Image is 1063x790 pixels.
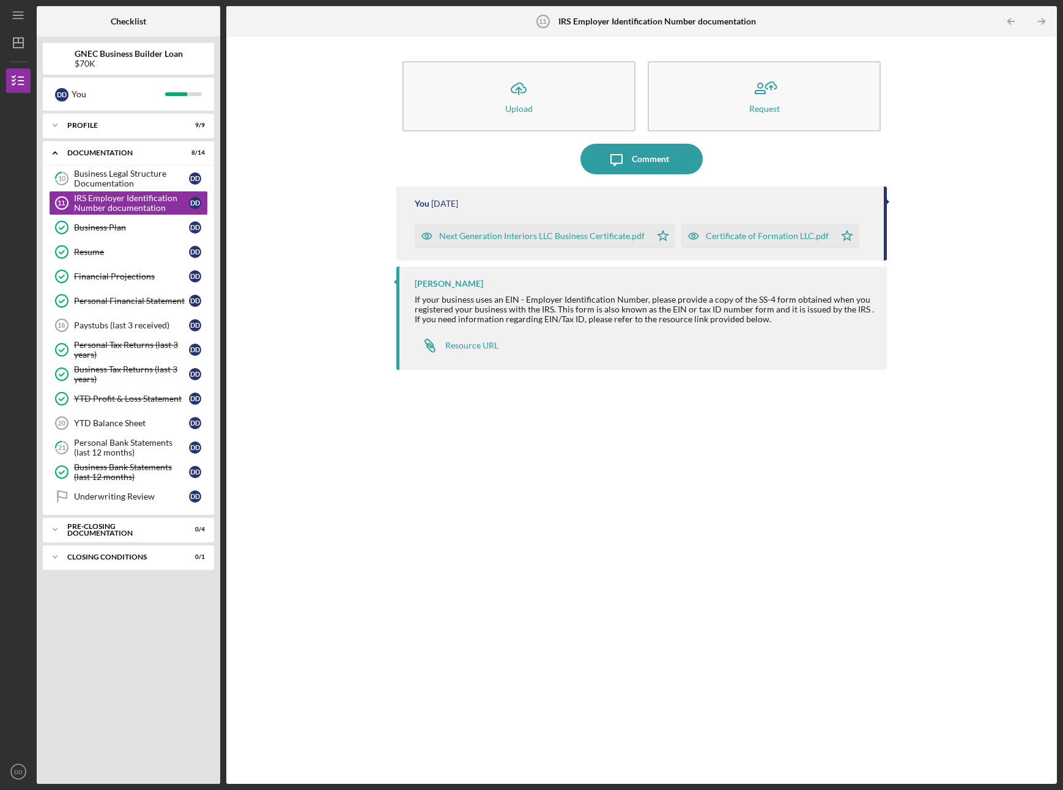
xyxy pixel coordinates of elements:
[49,484,208,509] a: Underwriting ReviewDD
[49,215,208,240] a: Business PlanDD
[67,553,174,561] div: Closing Conditions
[706,231,829,241] div: Certificate of Formation LLC.pdf
[58,419,65,427] tspan: 20
[49,264,208,289] a: Financial ProjectionsDD
[74,394,189,404] div: YTD Profit & Loss Statement
[49,362,208,386] a: Business Tax Returns (last 3 years)DD
[189,319,201,331] div: D D
[74,340,189,360] div: Personal Tax Returns (last 3 years)
[57,199,65,207] tspan: 11
[189,172,201,185] div: D D
[415,295,875,324] div: If your business uses an EIN - Employer Identification Number, please provide a copy of the SS-4 ...
[415,279,483,289] div: [PERSON_NAME]
[57,322,65,329] tspan: 16
[72,84,165,105] div: You
[189,221,201,234] div: D D
[189,295,201,307] div: D D
[681,224,859,248] button: Certificate of Formation LLC.pdf
[74,320,189,330] div: Paystubs (last 3 received)
[189,490,201,503] div: D D
[67,149,174,157] div: Documentation
[74,193,189,213] div: IRS Employer Identification Number documentation
[189,441,201,454] div: D D
[74,247,189,257] div: Resume
[58,444,65,452] tspan: 21
[189,344,201,356] div: D D
[49,386,208,411] a: YTD Profit & Loss StatementDD
[49,166,208,191] a: 10Business Legal Structure DocumentationDD
[648,61,881,131] button: Request
[402,61,635,131] button: Upload
[6,759,31,784] button: DD
[189,466,201,478] div: D D
[189,246,201,258] div: D D
[431,199,458,209] time: 2025-08-21 20:48
[74,169,189,188] div: Business Legal Structure Documentation
[74,223,189,232] div: Business Plan
[580,144,703,174] button: Comment
[49,411,208,435] a: 20YTD Balance SheetDD
[415,224,675,248] button: Next Generation Interiors LLC Business Certificate.pdf
[415,199,429,209] div: You
[49,289,208,313] a: Personal Financial StatementDD
[415,333,498,358] a: Resource URL
[49,338,208,362] a: Personal Tax Returns (last 3 years)DD
[505,104,533,113] div: Upload
[49,435,208,460] a: 21Personal Bank Statements (last 12 months)DD
[189,197,201,209] div: D D
[74,418,189,428] div: YTD Balance Sheet
[49,460,208,484] a: Business Bank Statements (last 12 months)DD
[74,492,189,501] div: Underwriting Review
[67,122,174,129] div: Profile
[189,368,201,380] div: D D
[189,417,201,429] div: D D
[749,104,780,113] div: Request
[539,18,546,25] tspan: 11
[445,341,498,350] div: Resource URL
[183,526,205,533] div: 0 / 4
[632,144,669,174] div: Comment
[74,296,189,306] div: Personal Financial Statement
[183,149,205,157] div: 8 / 14
[14,769,23,775] text: DD
[558,17,756,26] b: IRS Employer Identification Number documentation
[74,438,189,457] div: Personal Bank Statements (last 12 months)
[49,240,208,264] a: ResumeDD
[74,364,189,384] div: Business Tax Returns (last 3 years)
[55,88,69,102] div: D D
[67,523,174,537] div: Pre-Closing Documentation
[75,59,183,68] div: $70K
[183,553,205,561] div: 0 / 1
[74,462,189,482] div: Business Bank Statements (last 12 months)
[439,231,645,241] div: Next Generation Interiors LLC Business Certificate.pdf
[75,49,183,59] b: GNEC Business Builder Loan
[58,175,66,183] tspan: 10
[189,270,201,282] div: D D
[49,313,208,338] a: 16Paystubs (last 3 received)DD
[49,191,208,215] a: 11IRS Employer Identification Number documentationDD
[111,17,146,26] b: Checklist
[189,393,201,405] div: D D
[74,271,189,281] div: Financial Projections
[183,122,205,129] div: 9 / 9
